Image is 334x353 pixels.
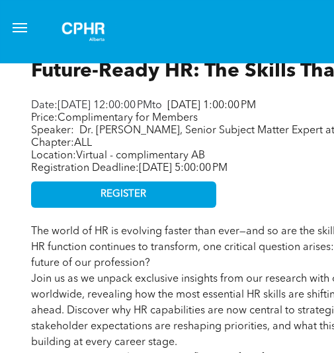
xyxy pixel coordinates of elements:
span: Date: to [31,100,162,111]
span: Chapter: [31,138,92,148]
span: Price: [31,113,198,123]
span: [DATE] 12:00:00 PM [58,100,152,111]
span: Virtual - complimentary AB [76,150,205,161]
span: REGISTER [101,189,146,201]
span: [DATE] 1:00:00 PM [167,100,256,111]
span: [DATE] 5:00:00 PM [139,163,228,174]
span: ALL [74,138,92,148]
a: REGISTER [31,181,216,208]
span: Location: Registration Deadline: [31,150,228,174]
span: Complimentary for Members [58,113,198,123]
span: Speaker: [31,125,74,136]
button: menu [7,15,33,41]
img: A white background with a few lines on it [50,11,116,53]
